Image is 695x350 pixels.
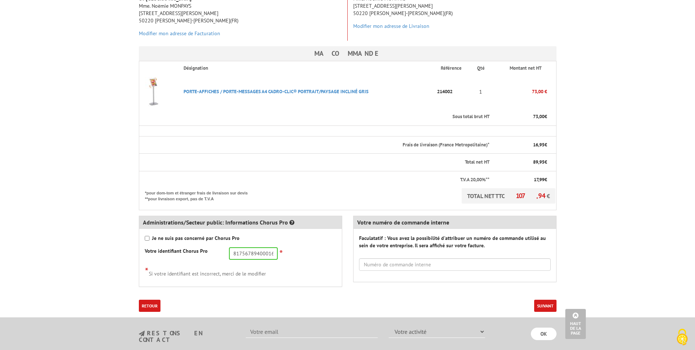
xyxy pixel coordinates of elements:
input: OK [531,328,557,340]
div: Si votre identifiant est incorrect, merci de le modifier [145,265,336,277]
span: 107,94 [516,192,547,200]
th: Référence [435,61,471,75]
a: Modifier mon adresse de Livraison [353,23,429,29]
img: PORTE-AFFICHES / PORTE-MESSAGES A4 CADRO-CLIC® PORTRAIT/PAYSAGE INCLINé GRIS [139,77,169,106]
a: PORTE-AFFICHES / PORTE-MESSAGES A4 CADRO-CLIC® PORTRAIT/PAYSAGE INCLINé GRIS [184,88,369,95]
h3: restons en contact [139,330,235,343]
p: 73,00 € [490,85,547,98]
p: *pour dom-tom et étranger frais de livraison sur devis **pour livraison export, pas de T.V.A [145,188,255,202]
p: TOTAL NET TTC € [462,188,555,204]
p: T.V.A 20,00%** [145,176,489,183]
span: 17,99 [534,176,544,183]
a: Retour [139,300,160,312]
div: Administrations/Secteur public: Informations Chorus Pro [139,216,342,229]
img: Cookies (fenêtre modale) [673,328,691,346]
input: Numéro de commande interne [359,258,551,271]
th: Frais de livraison (France Metropolitaine)* [139,136,490,154]
img: newsletter.jpg [139,331,145,337]
p: € [496,176,547,183]
th: Sous total brut HT [139,108,490,125]
th: Désignation [178,61,435,75]
td: 1 [471,75,490,108]
strong: Je ne suis pas concerné par Chorus Pro [152,235,240,241]
input: Votre email [246,325,378,338]
label: Faculatatif : Vous avez la possibilité d'attribuer un numéro de commande utilisé au sein de votre... [359,234,551,249]
button: Suivant [534,300,557,312]
span: 73,00 [533,113,544,120]
h3: Ma commande [139,46,557,61]
a: Haut de la page [565,309,586,339]
a: Modifier mon adresse de Facturation [139,30,220,37]
th: Qté [471,61,490,75]
p: € [496,113,547,120]
span: 16,95 [533,142,544,148]
p: € [496,159,547,166]
div: Votre numéro de commande interne [354,216,556,229]
p: Montant net HT [496,65,555,72]
label: Votre identifiant Chorus Pro [145,247,208,255]
span: 89,95 [533,159,544,165]
button: Cookies (fenêtre modale) [669,325,695,350]
p: € [496,142,547,149]
input: Je ne suis pas concerné par Chorus Pro [145,236,149,241]
p: 214002 [435,85,471,98]
th: Total net HT [139,154,490,171]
